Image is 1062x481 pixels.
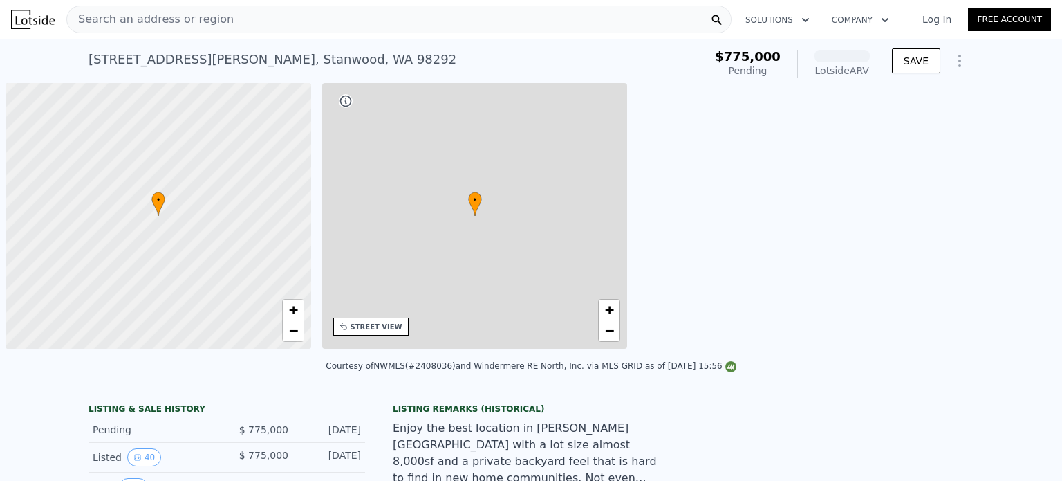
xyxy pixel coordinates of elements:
[351,322,402,332] div: STREET VIEW
[814,64,870,78] div: Lotside ARV
[715,49,781,64] span: $775,000
[725,361,736,372] img: NWMLS Logo
[715,64,781,78] div: Pending
[605,322,614,339] span: −
[599,320,619,341] a: Zoom out
[88,50,456,69] div: [STREET_ADDRESS][PERSON_NAME] , Stanwood , WA 98292
[599,300,619,320] a: Zoom in
[946,47,973,75] button: Show Options
[288,301,297,318] span: +
[299,448,361,466] div: [DATE]
[151,194,165,206] span: •
[239,424,288,435] span: $ 775,000
[968,8,1051,31] a: Free Account
[239,450,288,461] span: $ 775,000
[906,12,968,26] a: Log In
[93,423,216,437] div: Pending
[734,8,821,33] button: Solutions
[468,194,482,206] span: •
[468,192,482,216] div: •
[326,361,736,371] div: Courtesy of NWMLS (#2408036) and Windermere RE North, Inc. via MLS GRID as of [DATE] 15:56
[283,320,304,341] a: Zoom out
[67,11,234,28] span: Search an address or region
[88,403,365,417] div: LISTING & SALE HISTORY
[283,300,304,320] a: Zoom in
[393,403,669,415] div: Listing Remarks (Historical)
[892,48,940,73] button: SAVE
[605,301,614,318] span: +
[127,448,161,466] button: View historical data
[93,448,216,466] div: Listed
[299,423,361,437] div: [DATE]
[11,10,55,29] img: Lotside
[821,8,900,33] button: Company
[151,192,165,216] div: •
[288,322,297,339] span: −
